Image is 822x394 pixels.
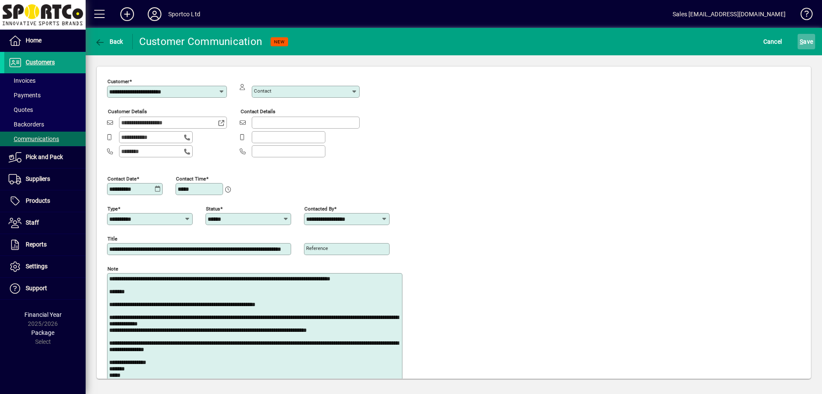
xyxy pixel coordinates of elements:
mat-label: Contact [254,88,271,94]
span: Home [26,37,42,44]
span: ave [800,35,813,48]
a: Quotes [4,102,86,117]
mat-label: Title [107,235,117,241]
div: Sportco Ltd [168,7,200,21]
span: Invoices [9,77,36,84]
button: Back [92,34,125,49]
a: Payments [4,88,86,102]
div: Sales [EMAIL_ADDRESS][DOMAIN_NAME] [673,7,786,21]
a: Support [4,278,86,299]
mat-label: Contact date [107,175,137,181]
span: Backorders [9,121,44,128]
div: Customer Communication [139,35,262,48]
span: S [800,38,803,45]
span: Pick and Pack [26,153,63,160]
button: Profile [141,6,168,22]
span: Staff [26,219,39,226]
span: Settings [26,263,48,270]
span: Support [26,285,47,292]
mat-label: Type [107,205,118,211]
mat-label: Status [206,205,220,211]
a: Products [4,190,86,212]
mat-label: Contacted by [304,205,334,211]
a: Backorders [4,117,86,132]
a: Staff [4,212,86,234]
a: Knowledge Base [794,2,811,30]
a: Reports [4,234,86,256]
span: Package [31,329,54,336]
a: Invoices [4,73,86,88]
button: Add [113,6,141,22]
a: Settings [4,256,86,277]
a: Suppliers [4,168,86,190]
mat-label: Reference [306,245,328,251]
span: Customers [26,59,55,66]
span: Communications [9,135,59,142]
mat-label: Note [107,265,118,271]
a: Home [4,30,86,51]
app-page-header-button: Back [86,34,133,49]
mat-label: Contact time [176,175,206,181]
span: Back [95,38,123,45]
span: Products [26,197,50,204]
span: NEW [274,39,285,45]
a: Pick and Pack [4,147,86,168]
span: Reports [26,241,47,248]
mat-label: Customer [107,78,129,84]
span: Cancel [763,35,782,48]
span: Suppliers [26,175,50,182]
button: Save [798,34,815,49]
button: Cancel [761,34,784,49]
span: Payments [9,92,41,99]
span: Quotes [9,106,33,113]
a: Communications [4,132,86,146]
span: Financial Year [24,311,62,318]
